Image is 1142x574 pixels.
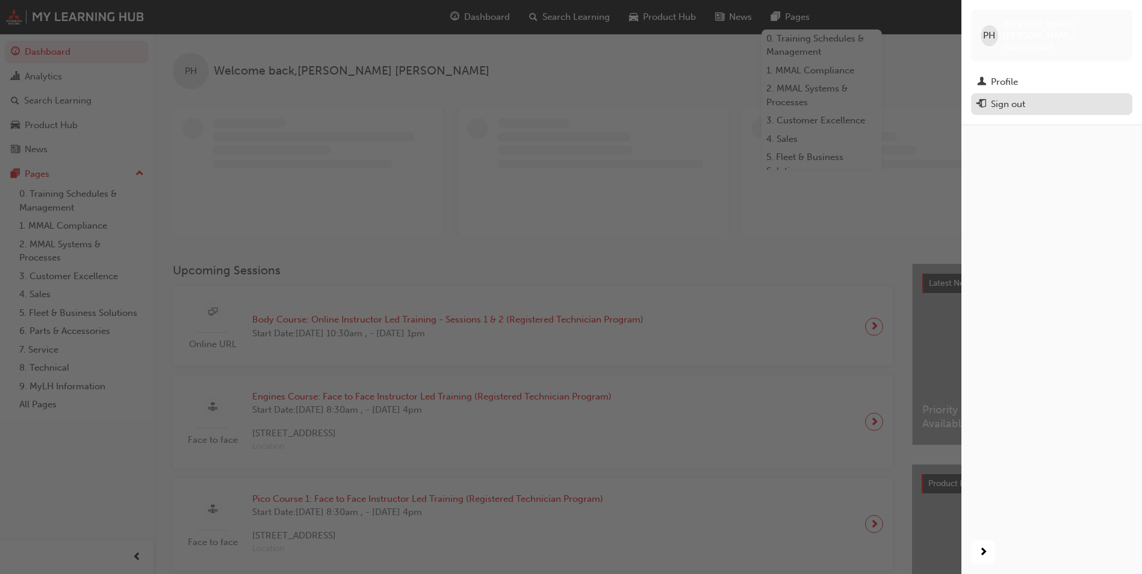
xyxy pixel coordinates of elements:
[971,93,1132,116] button: Sign out
[983,29,995,43] span: PH
[977,77,986,88] span: man-icon
[991,75,1018,89] div: Profile
[1003,42,1053,52] span: 0005838534
[979,545,988,560] span: next-icon
[977,99,986,110] span: exit-icon
[991,97,1025,111] div: Sign out
[1003,19,1123,41] span: [PERSON_NAME] [PERSON_NAME]
[971,71,1132,93] a: Profile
